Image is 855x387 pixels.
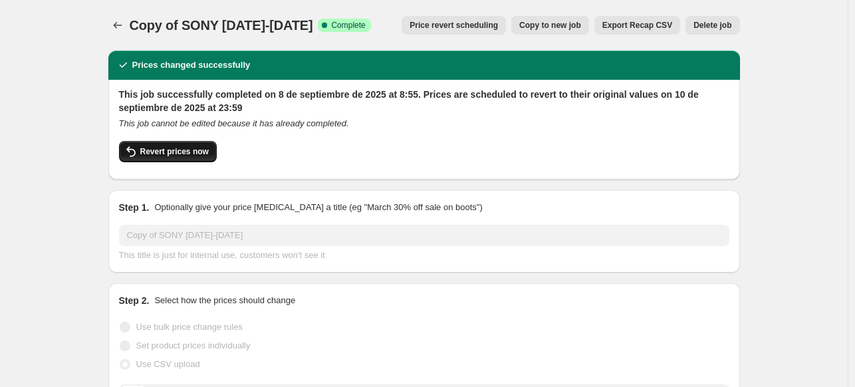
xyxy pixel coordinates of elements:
button: Price revert scheduling [402,16,506,35]
button: Revert prices now [119,141,217,162]
input: 30% off holiday sale [119,225,729,246]
h2: Step 2. [119,294,150,307]
span: Use CSV upload [136,359,200,369]
span: Complete [331,20,365,31]
span: This title is just for internal use, customers won't see it [119,250,325,260]
p: Optionally give your price [MEDICAL_DATA] a title (eg "March 30% off sale on boots") [154,201,482,214]
h2: Prices changed successfully [132,59,251,72]
span: Delete job [693,20,731,31]
button: Copy to new job [511,16,589,35]
span: Revert prices now [140,146,209,157]
h2: Step 1. [119,201,150,214]
button: Price change jobs [108,16,127,35]
button: Export Recap CSV [594,16,680,35]
i: This job cannot be edited because it has already completed. [119,118,349,128]
span: Copy to new job [519,20,581,31]
button: Delete job [685,16,739,35]
span: Export Recap CSV [602,20,672,31]
p: Select how the prices should change [154,294,295,307]
span: Copy of SONY [DATE]-[DATE] [130,18,313,33]
h2: This job successfully completed on 8 de septiembre de 2025 at 8:55. Prices are scheduled to rever... [119,88,729,114]
span: Use bulk price change rules [136,322,243,332]
span: Price revert scheduling [410,20,498,31]
span: Set product prices individually [136,340,251,350]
